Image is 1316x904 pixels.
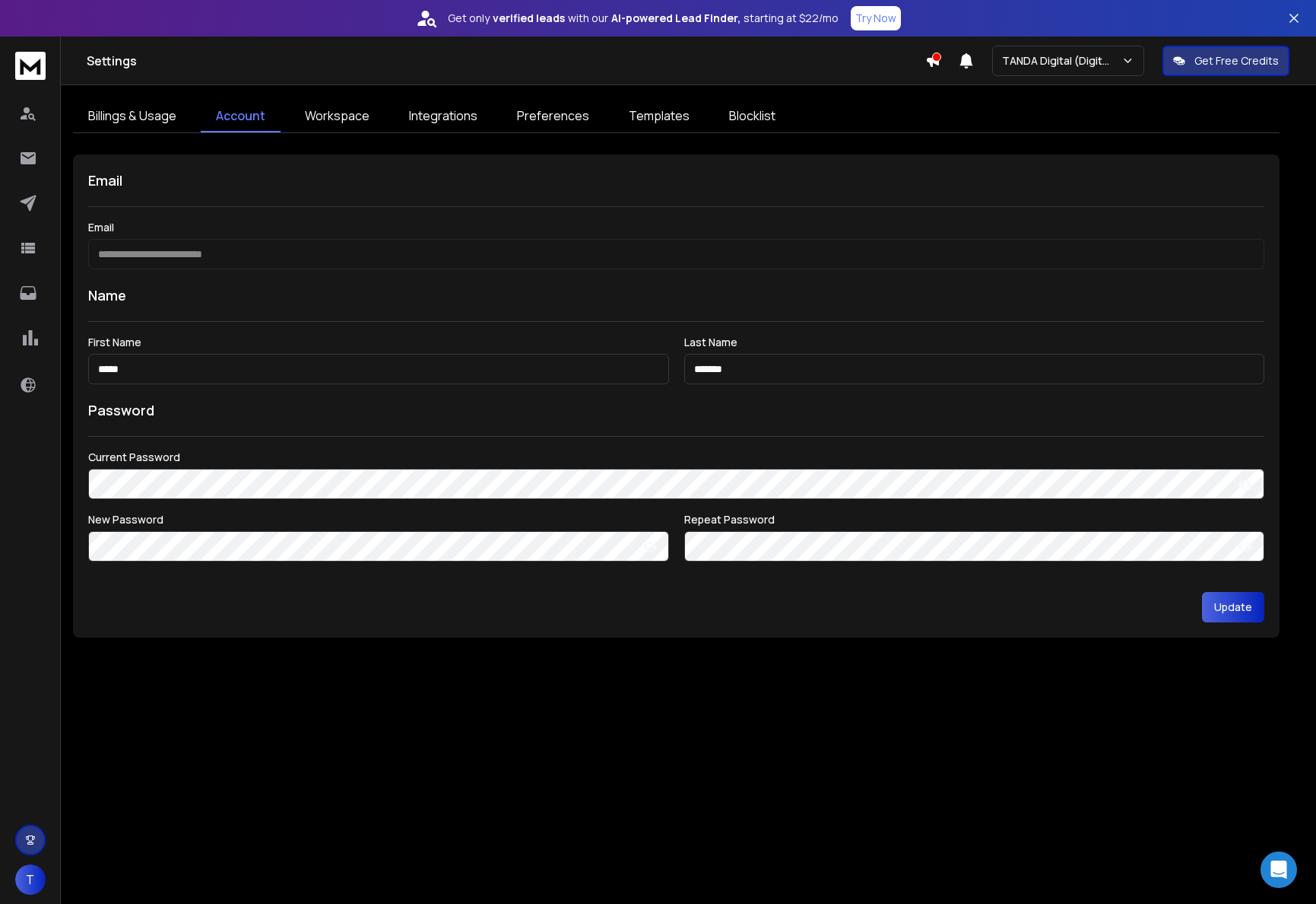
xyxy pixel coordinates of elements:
[855,11,896,26] p: Try Now
[611,11,740,26] strong: AI-powered Lead Finder,
[1261,851,1297,888] div: Open Intercom Messenger
[15,864,46,895] button: T
[87,52,925,70] h1: Settings
[15,52,46,80] img: logo
[448,11,839,26] p: Get only with our starting at $22/mo
[1002,53,1121,68] p: TANDA Digital (Digital Sip)
[1162,46,1289,76] button: Get Free Credits
[493,11,565,26] strong: verified leads
[851,6,901,30] button: Try Now
[1194,53,1279,68] p: Get Free Credits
